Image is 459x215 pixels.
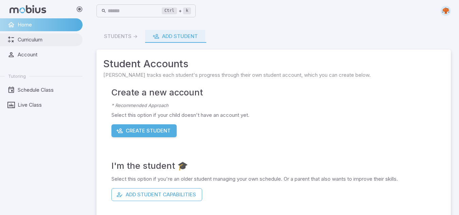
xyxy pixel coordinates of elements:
span: Student Accounts [103,56,444,71]
kbd: k [183,7,191,14]
kbd: Ctrl [162,7,177,14]
h4: Create a new account [111,86,444,99]
span: Curriculum [18,36,78,43]
h4: I'm the student 🎓 [111,159,444,173]
div: + [162,7,191,15]
span: Account [18,51,78,58]
p: * Recommended Approach [111,102,444,109]
p: Select this option if you're an older student managing your own schedule. Or a parent that also w... [111,175,444,183]
div: Add Student [153,33,198,40]
span: Tutoring [8,73,26,79]
span: [PERSON_NAME] tracks each student's progress through their own student account, which you can cre... [103,71,444,79]
p: Select this option if your child doesn't have an account yet. [111,111,444,119]
button: Create Student [111,124,177,137]
span: Live Class [18,101,78,109]
button: Add Student Capabilities [111,188,202,201]
img: oval.svg [441,6,451,16]
span: Schedule Class [18,86,78,94]
span: Home [18,21,78,29]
